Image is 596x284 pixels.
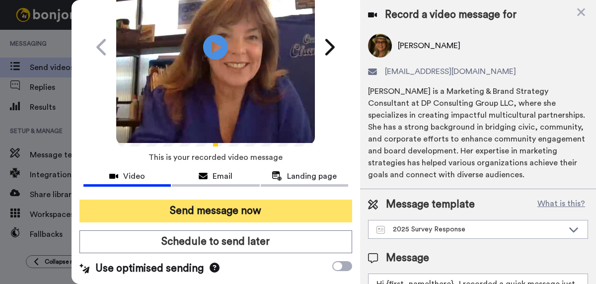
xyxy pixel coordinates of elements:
[79,200,352,222] button: Send message now
[385,66,516,77] span: [EMAIL_ADDRESS][DOMAIN_NAME]
[534,197,588,212] button: What is this?
[368,85,588,181] div: [PERSON_NAME] is a Marketing & Brand Strategy Consultant at DP Consulting Group LLC, where she sp...
[386,251,429,266] span: Message
[376,226,385,234] img: Message-temps.svg
[287,170,337,182] span: Landing page
[149,146,283,168] span: This is your recorded video message
[386,197,475,212] span: Message template
[376,224,564,234] div: 2025 Survey Response
[213,170,232,182] span: Email
[123,170,145,182] span: Video
[95,261,204,276] span: Use optimised sending
[79,230,352,253] button: Schedule to send later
